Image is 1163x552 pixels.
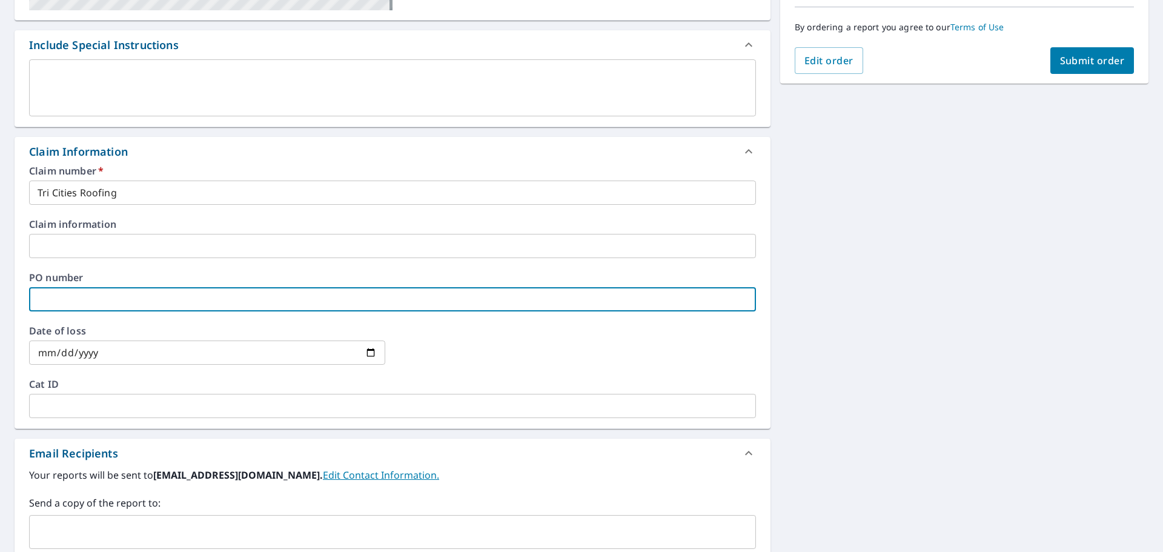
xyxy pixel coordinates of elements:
button: Edit order [795,47,863,74]
label: PO number [29,273,756,282]
label: Send a copy of the report to: [29,496,756,510]
button: Submit order [1050,47,1135,74]
div: Include Special Instructions [15,30,770,59]
a: EditContactInfo [323,468,439,482]
div: Email Recipients [29,445,118,462]
label: Date of loss [29,326,385,336]
div: Claim Information [15,137,770,166]
label: Cat ID [29,379,756,389]
div: Email Recipients [15,439,770,468]
span: Edit order [804,54,853,67]
label: Claim information [29,219,756,229]
span: Submit order [1060,54,1125,67]
p: By ordering a report you agree to our [795,22,1134,33]
b: [EMAIL_ADDRESS][DOMAIN_NAME]. [153,468,323,482]
a: Terms of Use [950,21,1004,33]
label: Claim number [29,166,756,176]
label: Your reports will be sent to [29,468,756,482]
div: Claim Information [29,144,128,160]
div: Include Special Instructions [29,37,179,53]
